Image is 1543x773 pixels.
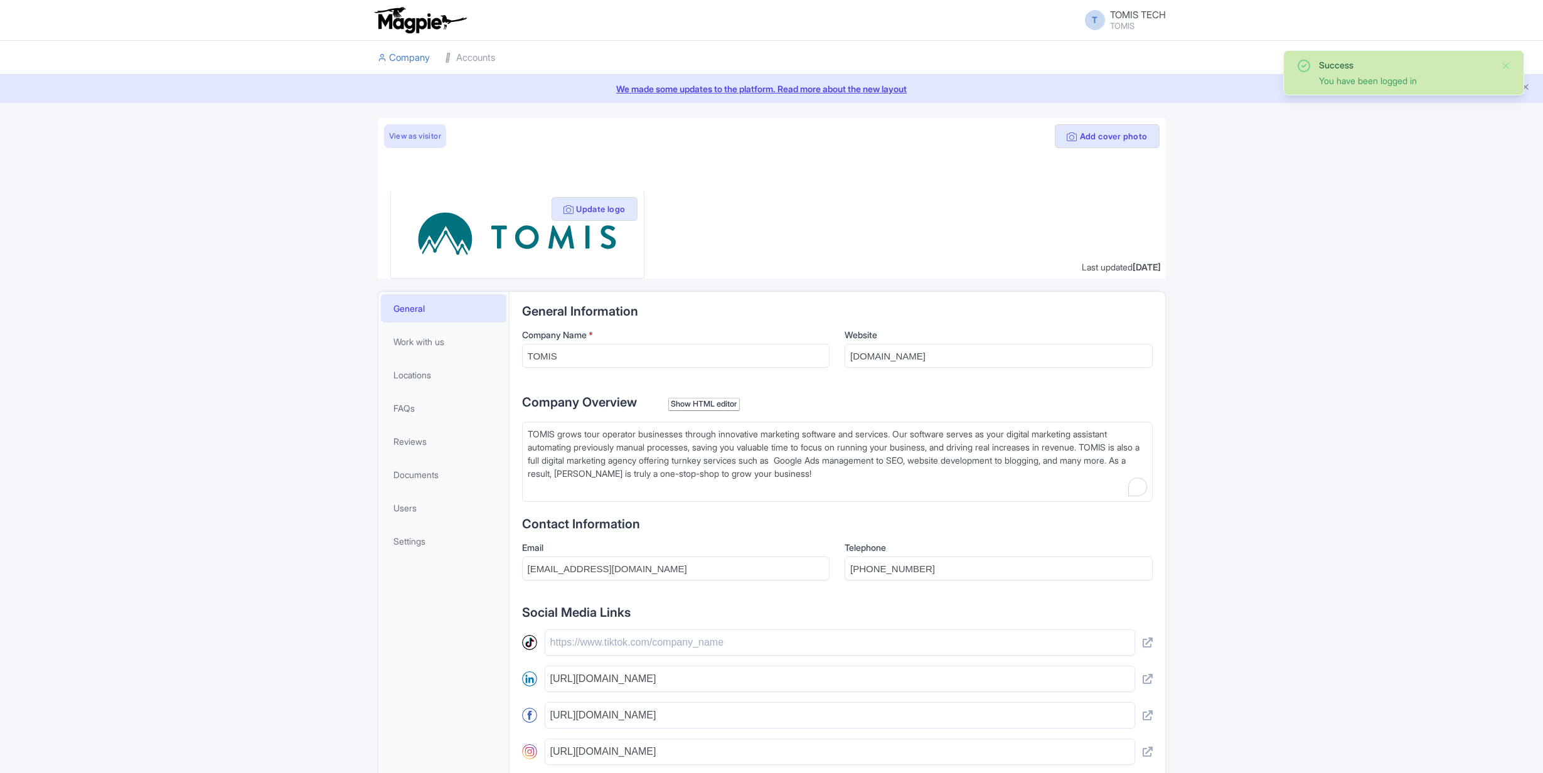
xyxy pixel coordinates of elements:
[522,395,637,410] span: Company Overview
[545,738,1135,765] input: https://www.instagram.com/company_name
[545,629,1135,656] input: https://www.tiktok.com/company_name
[393,402,415,415] span: FAQs
[845,542,886,553] span: Telephone
[522,329,587,340] span: Company Name
[522,635,537,650] img: tiktok-round-01-ca200c7ba8d03f2cade56905edf8567d.svg
[1110,22,1166,30] small: TOMIS
[522,708,537,723] img: facebook-round-01-50ddc191f871d4ecdbe8252d2011563a.svg
[545,702,1135,728] input: https://www.facebook.com/company_name
[1055,124,1159,148] button: Add cover photo
[845,329,877,340] span: Website
[381,461,506,489] a: Documents
[668,398,740,411] div: Show HTML editor
[545,666,1135,692] input: https://www.linkedin.com/company/name
[393,535,425,548] span: Settings
[393,501,417,514] span: Users
[371,6,469,34] img: logo-ab69f6fb50320c5b225c76a69d11143b.png
[1319,58,1491,72] div: Success
[381,394,506,422] a: FAQs
[522,605,1153,619] h2: Social Media Links
[1133,262,1161,272] span: [DATE]
[1082,260,1161,274] div: Last updated
[381,361,506,389] a: Locations
[381,294,506,323] a: General
[378,41,430,75] a: Company
[384,124,446,148] a: View as visitor
[381,328,506,356] a: Work with us
[522,744,537,759] img: instagram-round-01-d873700d03cfe9216e9fb2676c2aa726.svg
[522,422,1153,502] trix-editor: To enrich screen reader interactions, please activate Accessibility in Grammarly extension settings
[1521,81,1530,95] button: Close announcement
[522,304,1153,318] h2: General Information
[393,468,439,481] span: Documents
[552,197,638,221] button: Update logo
[445,41,495,75] a: Accounts
[393,335,444,348] span: Work with us
[522,671,537,686] img: linkedin-round-01-4bc9326eb20f8e88ec4be7e8773b84b7.svg
[393,368,431,381] span: Locations
[8,82,1535,95] a: We made some updates to the platform. Read more about the new layout
[1085,10,1105,30] span: T
[381,494,506,522] a: Users
[1319,74,1491,87] div: You have been logged in
[1077,10,1166,30] a: T TOMIS TECH TOMIS
[522,517,1153,531] h2: Contact Information
[381,527,506,555] a: Settings
[522,542,543,553] span: Email
[416,201,618,268] img: mkc4s83yydzziwnmdm8f.svg
[393,302,425,315] span: General
[393,435,427,448] span: Reviews
[381,427,506,456] a: Reviews
[528,427,1147,493] div: TOMIS grows tour operator businesses through innovative marketing software and services. Our soft...
[1501,58,1511,73] button: Close
[1110,9,1166,21] span: TOMIS TECH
